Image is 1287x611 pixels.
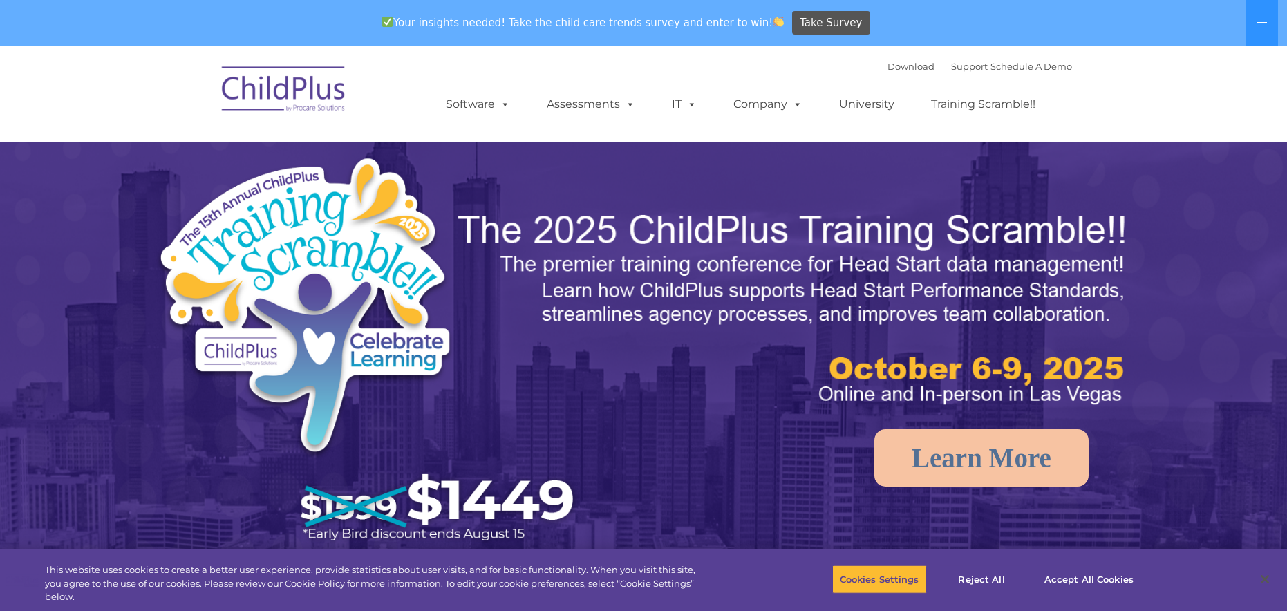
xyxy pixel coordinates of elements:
a: Support [951,61,988,72]
a: Learn More [874,429,1089,487]
button: Reject All [939,565,1025,594]
span: Your insights needed! Take the child care trends survey and enter to win! [376,9,790,36]
a: Schedule A Demo [990,61,1072,72]
button: Accept All Cookies [1037,565,1141,594]
span: Take Survey [800,11,862,35]
span: Phone number [192,148,251,158]
a: Company [720,91,816,118]
font: | [887,61,1072,72]
a: Assessments [533,91,649,118]
a: Software [432,91,524,118]
a: Training Scramble!! [917,91,1049,118]
button: Cookies Settings [832,565,927,594]
a: IT [658,91,711,118]
span: Last name [192,91,234,102]
a: University [825,91,908,118]
div: This website uses cookies to create a better user experience, provide statistics about user visit... [45,563,708,604]
button: Close [1250,564,1280,594]
a: Download [887,61,934,72]
img: ChildPlus by Procare Solutions [215,57,353,126]
a: Take Survey [792,11,870,35]
img: 👏 [773,17,784,27]
img: ✅ [382,17,393,27]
